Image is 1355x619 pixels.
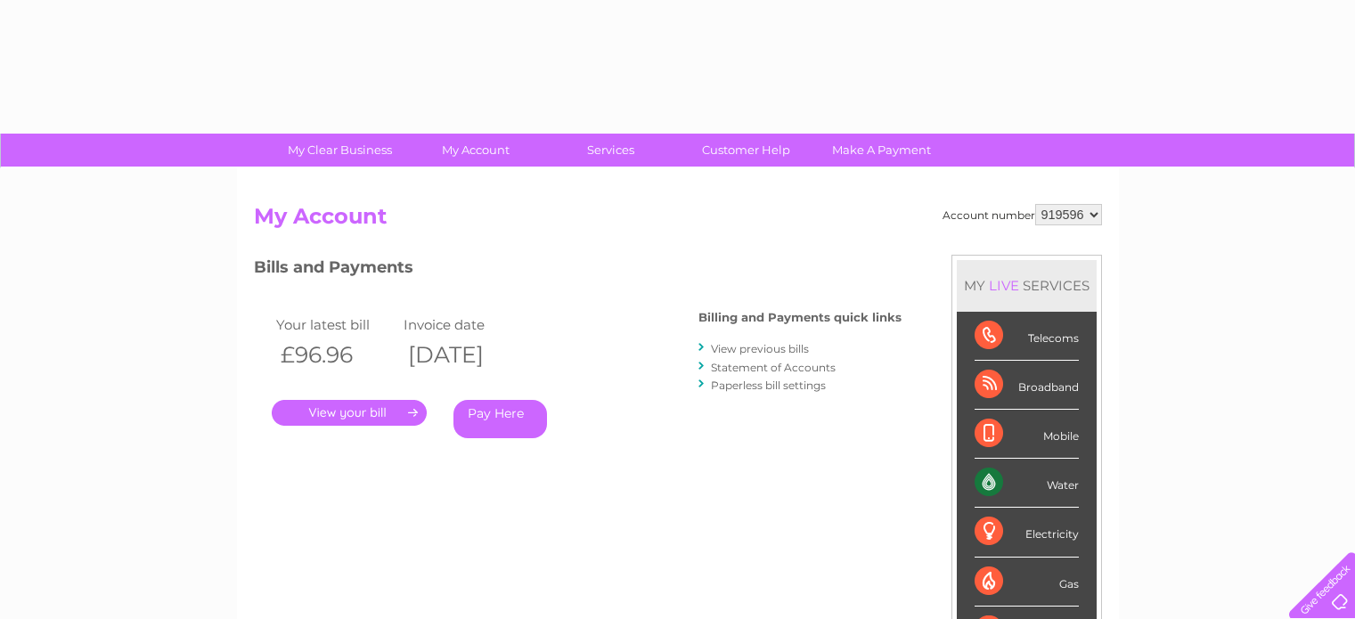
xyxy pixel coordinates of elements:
[975,508,1079,557] div: Electricity
[537,134,684,167] a: Services
[453,400,547,438] a: Pay Here
[975,312,1079,361] div: Telecoms
[254,255,902,286] h3: Bills and Payments
[266,134,413,167] a: My Clear Business
[985,277,1023,294] div: LIVE
[272,400,427,426] a: .
[975,361,1079,410] div: Broadband
[957,260,1097,311] div: MY SERVICES
[975,459,1079,508] div: Water
[272,313,400,337] td: Your latest bill
[402,134,549,167] a: My Account
[711,361,836,374] a: Statement of Accounts
[808,134,955,167] a: Make A Payment
[272,337,400,373] th: £96.96
[698,311,902,324] h4: Billing and Payments quick links
[399,313,527,337] td: Invoice date
[399,337,527,373] th: [DATE]
[711,342,809,355] a: View previous bills
[673,134,820,167] a: Customer Help
[975,410,1079,459] div: Mobile
[711,379,826,392] a: Paperless bill settings
[254,204,1102,238] h2: My Account
[943,204,1102,225] div: Account number
[975,558,1079,607] div: Gas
